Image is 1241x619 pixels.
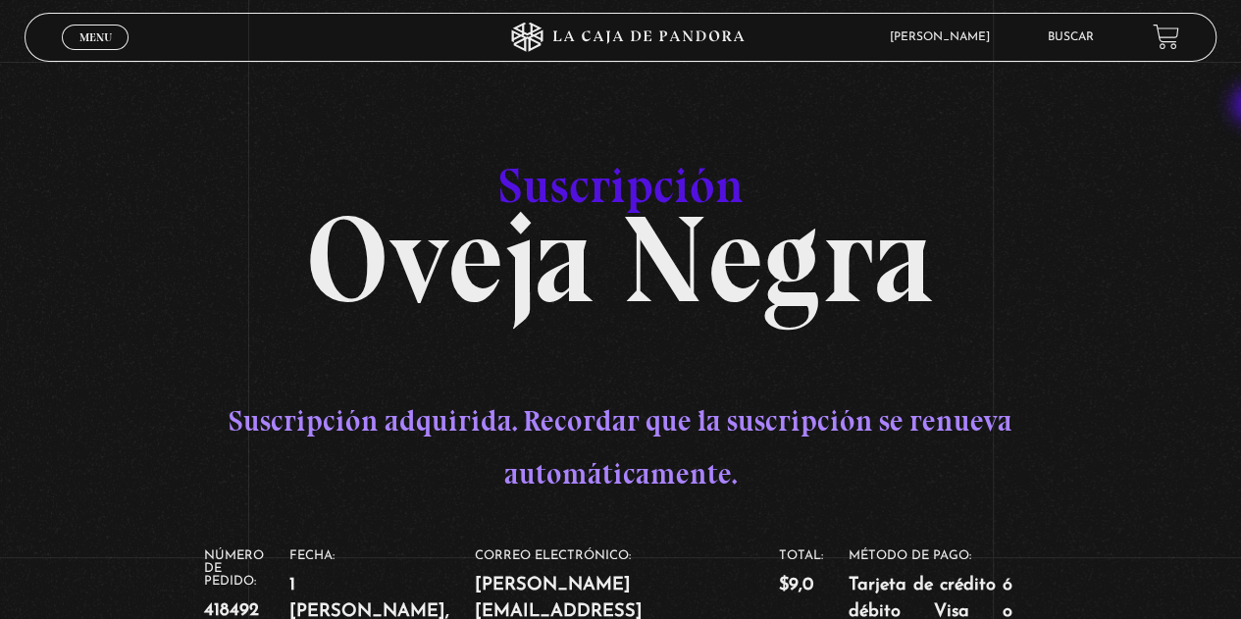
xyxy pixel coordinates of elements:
h1: Oveja Negra [203,124,1037,296]
span: Suscripción [497,156,743,215]
span: [PERSON_NAME] [880,31,1009,43]
li: Total: [779,549,849,598]
a: Buscar [1048,31,1094,43]
span: $ [779,576,789,594]
span: Menu [79,31,112,43]
a: View your shopping cart [1153,24,1179,50]
span: Cerrar [73,47,119,61]
bdi: 9,0 [779,576,813,594]
p: Suscripción adquirida. Recordar que la suscripción se renueva automáticamente. [203,394,1037,500]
